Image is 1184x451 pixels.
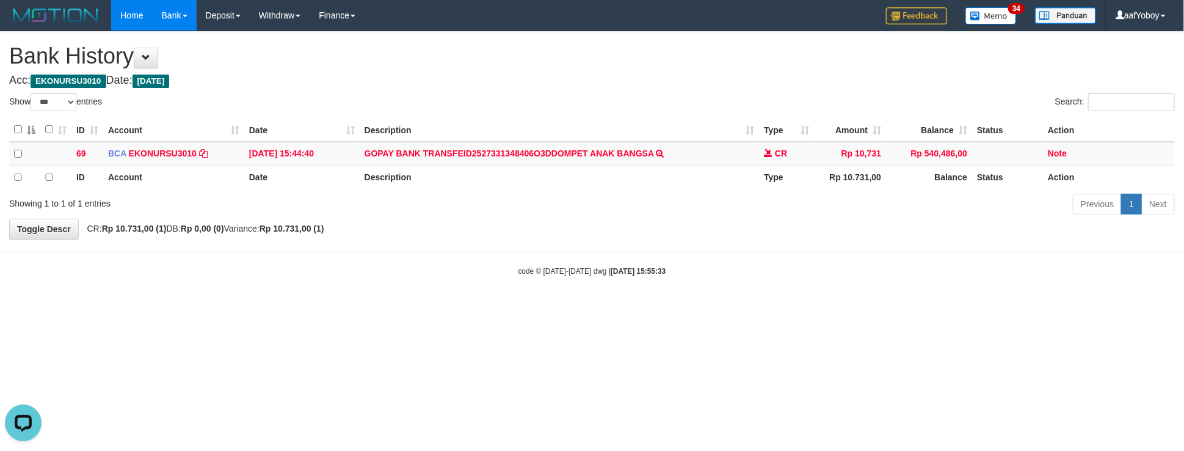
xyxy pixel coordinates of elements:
[886,166,972,189] th: Balance
[103,118,244,142] th: Account: activate to sort column ascending
[814,118,886,142] th: Amount: activate to sort column ascending
[1121,194,1142,215] a: 1
[518,267,666,276] small: code © [DATE]-[DATE] dwg |
[759,118,814,142] th: Type: activate to sort column ascending
[1043,118,1175,142] th: Action
[886,7,947,24] img: Feedback.jpg
[9,93,102,111] label: Show entries
[81,224,324,233] span: CR: DB: Variance:
[1055,93,1175,111] label: Search:
[775,148,787,158] span: CR
[1043,166,1175,189] th: Action
[814,142,886,166] td: Rp 10,731
[40,118,71,142] th: : activate to sort column ascending
[1073,194,1122,215] a: Previous
[9,75,1175,87] h4: Acc: Date:
[360,166,760,189] th: Description
[611,267,666,276] strong: [DATE] 15:55:33
[102,224,167,233] strong: Rp 10.731,00 (1)
[71,166,103,189] th: ID
[965,7,1017,24] img: Button%20Memo.svg
[129,148,197,158] a: EKONURSU3010
[759,166,814,189] th: Type
[244,166,360,189] th: Date
[1035,7,1096,24] img: panduan.png
[76,148,86,158] span: 69
[133,75,170,88] span: [DATE]
[5,5,42,42] button: Open LiveChat chat widget
[360,118,760,142] th: Description: activate to sort column ascending
[9,193,484,210] div: Showing 1 to 1 of 1 entries
[244,142,360,166] td: [DATE] 15:44:40
[1008,3,1025,14] span: 34
[71,118,103,142] th: ID: activate to sort column ascending
[886,118,972,142] th: Balance: activate to sort column ascending
[108,148,126,158] span: BCA
[31,93,76,111] select: Showentries
[1048,148,1067,158] a: Note
[972,166,1043,189] th: Status
[972,118,1043,142] th: Status
[1141,194,1175,215] a: Next
[260,224,324,233] strong: Rp 10.731,00 (1)
[244,118,360,142] th: Date: activate to sort column ascending
[814,166,886,189] th: Rp 10.731,00
[365,148,654,158] a: GOPAY BANK TRANSFEID2527331348406O3DDOMPET ANAK BANGSA
[199,148,208,158] a: Copy EKONURSU3010 to clipboard
[9,44,1175,68] h1: Bank History
[103,166,244,189] th: Account
[31,75,106,88] span: EKONURSU3010
[886,142,972,166] td: Rp 540,486,00
[9,118,40,142] th: : activate to sort column descending
[181,224,224,233] strong: Rp 0,00 (0)
[9,6,102,24] img: MOTION_logo.png
[1088,93,1175,111] input: Search:
[9,219,79,240] a: Toggle Descr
